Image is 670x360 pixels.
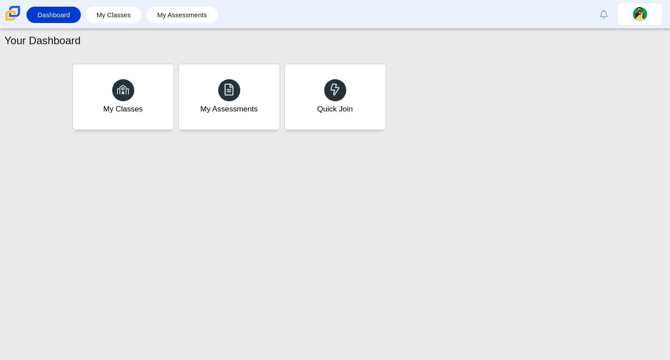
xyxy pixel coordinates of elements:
img: Carmen School of Science & Technology [4,4,22,23]
div: My Classes [103,103,143,115]
div: Quick Join [317,103,353,115]
a: Carmen School of Science & Technology [4,16,22,24]
a: My Assessments [151,7,214,23]
a: Dashboard [31,7,76,23]
div: My Assessments [201,103,258,115]
a: My Classes [90,7,137,23]
a: Alerts [594,4,613,24]
a: darius.jeff.gJwKwa [618,4,662,25]
a: My Classes [72,64,174,130]
h1: Your Dashboard [4,33,81,48]
a: Quick Join [284,64,386,130]
a: My Assessments [178,64,280,130]
img: darius.jeff.gJwKwa [633,7,647,21]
